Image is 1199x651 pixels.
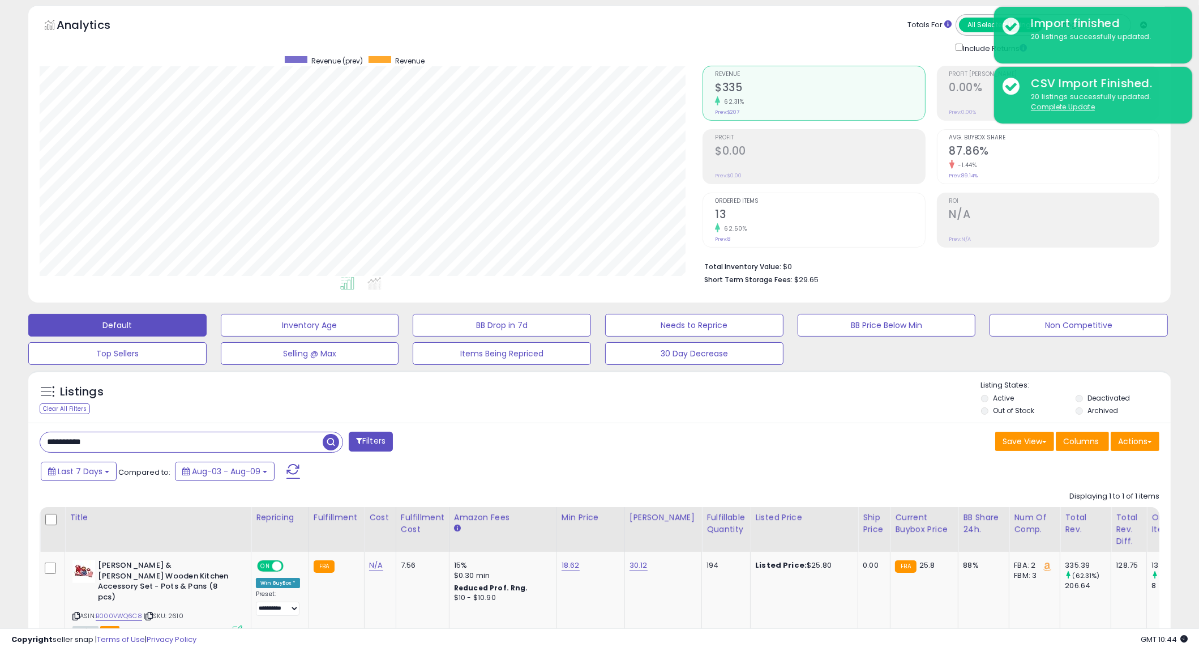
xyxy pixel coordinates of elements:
[147,634,196,645] a: Privacy Policy
[311,56,363,66] span: Revenue (prev)
[192,466,260,477] span: Aug-03 - Aug-09
[715,81,924,96] h2: $335
[715,109,739,116] small: Prev: $207
[947,41,1040,54] div: Include Returns
[993,406,1034,415] label: Out of Stock
[919,560,935,571] span: 25.8
[1116,560,1138,571] div: 128.75
[949,71,1159,78] span: Profit [PERSON_NAME]
[282,561,300,571] span: OFF
[605,342,783,365] button: 30 Day Decrease
[11,634,53,645] strong: Copyright
[704,259,1151,273] li: $0
[1022,75,1184,92] div: CSV Import Finished.
[715,135,924,141] span: Profit
[706,560,742,571] div: 194
[1014,560,1051,571] div: FBA: 2
[1151,581,1197,591] div: 8
[454,593,548,603] div: $10 - $10.90
[118,467,170,478] span: Compared to:
[413,342,591,365] button: Items Being Repriced
[401,512,444,535] div: Fulfillment Cost
[715,198,924,205] span: Ordered Items
[863,560,881,571] div: 0.00
[1014,512,1055,535] div: Num of Comp.
[1141,634,1188,645] span: 2025-08-17 10:44 GMT
[949,236,971,242] small: Prev: N/A
[704,275,793,284] b: Short Term Storage Fees:
[895,560,916,573] small: FBA
[96,611,142,621] a: B000VWQ6C8
[949,144,1159,160] h2: 87.86%
[72,626,99,636] span: All listings currently available for purchase on Amazon
[990,314,1168,337] button: Non Competitive
[949,81,1159,96] h2: 0.00%
[40,403,90,414] div: Clear All Filters
[72,560,95,583] img: 41qVzy8ulTL._SL40_.jpg
[706,512,746,535] div: Fulfillable Quantity
[41,462,117,481] button: Last 7 Days
[1151,512,1193,535] div: Ordered Items
[1014,571,1051,581] div: FBM: 3
[57,17,132,36] h5: Analytics
[70,512,246,524] div: Title
[28,342,207,365] button: Top Sellers
[454,571,548,581] div: $0.30 min
[630,560,648,571] a: 30.12
[401,560,440,571] div: 7.56
[175,462,275,481] button: Aug-03 - Aug-09
[1056,432,1109,451] button: Columns
[993,393,1014,403] label: Active
[715,71,924,78] span: Revenue
[1151,560,1197,571] div: 13
[949,109,977,116] small: Prev: 0.00%
[413,314,591,337] button: BB Drop in 7d
[630,512,697,524] div: [PERSON_NAME]
[949,208,1159,223] h2: N/A
[369,560,383,571] a: N/A
[895,512,953,535] div: Current Buybox Price
[715,144,924,160] h2: $0.00
[1022,32,1184,42] div: 20 listings successfully updated.
[715,208,924,223] h2: 13
[1073,571,1100,580] small: (62.31%)
[1065,512,1106,535] div: Total Rev.
[863,512,885,535] div: Ship Price
[349,432,393,452] button: Filters
[949,172,978,179] small: Prev: 89.14%
[720,224,747,233] small: 62.50%
[794,274,819,285] span: $29.65
[1087,406,1118,415] label: Archived
[798,314,976,337] button: BB Price Below Min
[256,578,300,588] div: Win BuyBox *
[605,314,783,337] button: Needs to Reprice
[715,172,742,179] small: Prev: $0.00
[1111,432,1159,451] button: Actions
[995,432,1054,451] button: Save View
[369,512,391,524] div: Cost
[221,342,399,365] button: Selling @ Max
[959,18,1043,32] button: All Selected Listings
[1065,581,1111,591] div: 206.64
[1065,560,1111,571] div: 335.39
[755,512,853,524] div: Listed Price
[144,611,183,620] span: | SKU: 2610
[258,561,272,571] span: ON
[314,560,335,573] small: FBA
[97,634,145,645] a: Terms of Use
[963,560,1000,571] div: 88%
[58,466,102,477] span: Last 7 Days
[755,560,849,571] div: $25.80
[60,384,104,400] h5: Listings
[221,314,399,337] button: Inventory Age
[562,560,580,571] a: 18.62
[1022,92,1184,113] div: 20 listings successfully updated.
[907,20,952,31] div: Totals For
[454,512,552,524] div: Amazon Fees
[1069,491,1159,502] div: Displaying 1 to 1 of 1 items
[562,512,620,524] div: Min Price
[949,135,1159,141] span: Avg. Buybox Share
[1159,571,1184,580] small: (62.5%)
[395,56,425,66] span: Revenue
[715,236,730,242] small: Prev: 8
